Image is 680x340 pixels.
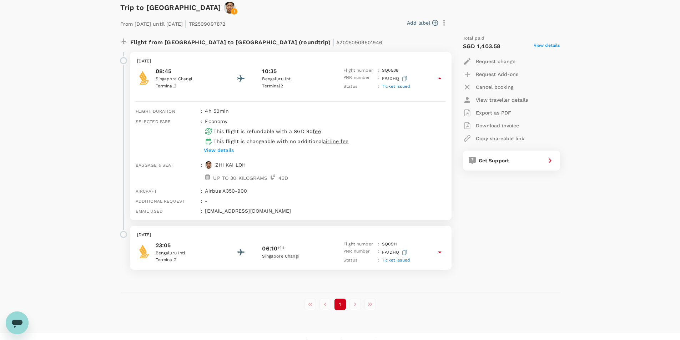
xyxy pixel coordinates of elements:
[213,174,267,182] p: UP TO 30 KILOGRAMS
[137,71,151,85] img: Singapore Airlines
[463,119,519,132] button: Download invoice
[343,241,375,248] p: Flight number
[136,199,185,204] span: Additional request
[476,135,524,142] p: Copy shareable link
[137,58,444,65] p: [DATE]
[463,68,518,81] button: Request Add-ons
[185,19,187,29] span: |
[343,248,375,257] p: PNR number
[476,96,528,103] p: View traveller details
[463,42,501,51] p: SGD 1,403.58
[198,194,202,204] div: :
[479,158,509,163] span: Get Support
[202,184,445,194] div: Airbus A350-900
[476,58,515,65] p: Request change
[136,209,163,214] span: Email used
[463,81,514,93] button: Cancel booking
[205,107,445,115] p: 4h 50min
[156,83,220,90] p: Terminal 3
[136,163,173,168] span: Baggage & seat
[378,248,379,257] p: :
[343,83,375,90] p: Status
[198,158,202,184] div: :
[6,311,29,334] iframe: Button to launch messaging window
[262,83,326,90] p: Terminal 2
[382,248,409,257] p: FPJDHQ
[334,299,346,310] button: page 1
[332,37,334,47] span: |
[205,207,445,214] p: [EMAIL_ADDRESS][DOMAIN_NAME]
[224,2,236,14] img: avatar-664c4aa9c37ad.jpeg
[382,84,410,89] span: Ticket issued
[213,128,321,135] p: This flight is refundable with a SGD 90
[205,118,227,125] p: economy
[463,132,524,145] button: Copy shareable link
[198,115,202,158] div: :
[382,74,409,83] p: FPJDHQ
[137,232,444,239] p: [DATE]
[156,250,220,257] p: Bengaluru Intl
[382,258,410,263] span: Ticket issued
[204,147,234,154] p: View details
[205,161,212,169] img: avatar-664c4aa9c37ad.jpeg
[136,189,157,194] span: Aircraft
[407,19,438,26] button: Add label
[156,76,220,83] p: Singapore Changi
[378,257,379,264] p: :
[156,257,220,264] p: Terminal 2
[205,174,210,180] img: baggage-icon
[120,16,226,29] p: From [DATE] until [DATE] TR2509097872
[382,241,397,248] p: SQ 0511
[262,76,326,83] p: Bengaluru Intl
[476,83,514,91] p: Cancel booking
[303,299,378,310] nav: pagination navigation
[343,74,375,83] p: PNR number
[120,2,221,13] h6: Trip to [GEOGRAPHIC_DATA]
[476,71,518,78] p: Request Add-ons
[215,161,246,168] p: ZHI KAI LOH
[343,67,375,74] p: Flight number
[137,244,151,259] img: Singapore Airlines
[378,74,379,83] p: :
[476,122,519,129] p: Download invoice
[202,145,236,156] button: View details
[202,194,445,204] div: -
[463,93,528,106] button: View traveller details
[156,67,220,76] p: 08:45
[136,109,175,114] span: Flight duration
[213,138,348,145] p: This flight is changeable with no additional
[270,174,276,180] img: seat-icon
[262,67,277,76] p: 10:35
[278,174,288,182] p: 43 D
[198,204,202,214] div: :
[198,105,202,115] div: :
[136,119,171,124] span: Selected fare
[156,241,220,250] p: 23:05
[378,241,379,248] p: :
[130,35,383,48] p: Flight from [GEOGRAPHIC_DATA] to [GEOGRAPHIC_DATA] (roundtrip)
[476,109,511,116] p: Export as PDF
[463,106,511,119] button: Export as PDF
[262,253,326,260] p: Singapore Changi
[534,42,560,51] span: View details
[336,40,382,45] span: A20250909501946
[323,138,349,144] span: airline fee
[343,257,375,264] p: Status
[378,67,379,74] p: :
[463,35,485,42] span: Total paid
[463,55,515,68] button: Request change
[277,244,284,253] span: +1d
[198,184,202,194] div: :
[378,83,379,90] p: :
[313,128,321,134] span: fee
[382,67,398,74] p: SQ 0508
[262,244,277,253] p: 06:10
